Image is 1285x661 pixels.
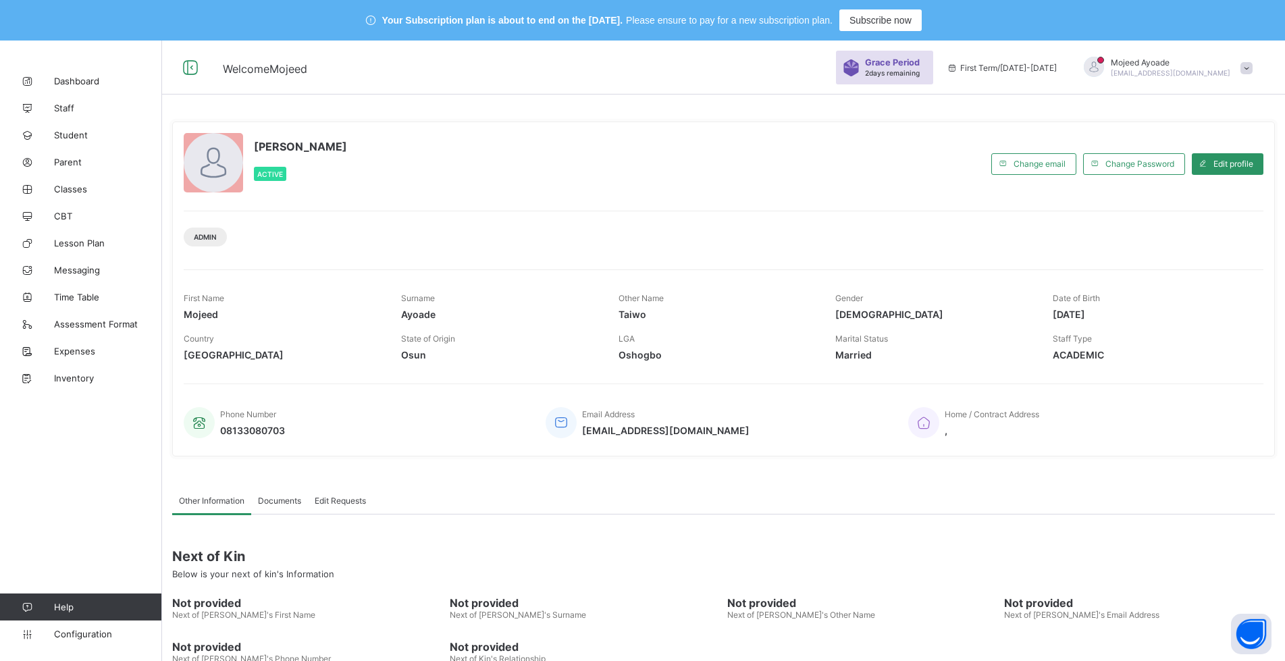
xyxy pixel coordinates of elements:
[1213,159,1253,169] span: Edit profile
[184,293,224,303] span: First Name
[54,184,162,194] span: Classes
[194,233,217,241] span: Admin
[172,569,334,579] span: Below is your next of kin's Information
[1111,69,1230,77] span: [EMAIL_ADDRESS][DOMAIN_NAME]
[184,349,381,361] span: [GEOGRAPHIC_DATA]
[223,62,307,76] span: Welcome Mojeed
[54,211,162,221] span: CBT
[220,425,285,436] span: 08133080703
[1014,159,1066,169] span: Change email
[54,346,162,356] span: Expenses
[258,496,301,506] span: Documents
[172,548,1275,564] span: Next of Kin
[1053,349,1250,361] span: ACADEMIC
[1231,614,1271,654] button: Open asap
[401,349,598,361] span: Osun
[54,238,162,248] span: Lesson Plan
[450,596,720,610] span: Not provided
[945,409,1039,419] span: Home / Contract Address
[54,373,162,384] span: Inventory
[849,15,912,26] span: Subscribe now
[315,496,366,506] span: Edit Requests
[382,15,623,26] span: Your Subscription plan is about to end on the [DATE].
[172,610,315,620] span: Next of [PERSON_NAME]'s First Name
[401,293,435,303] span: Surname
[220,409,276,419] span: Phone Number
[865,57,920,68] span: Grace Period
[401,309,598,320] span: Ayoade
[1053,293,1100,303] span: Date of Birth
[582,425,750,436] span: [EMAIL_ADDRESS][DOMAIN_NAME]
[1004,596,1275,610] span: Not provided
[1053,309,1250,320] span: [DATE]
[172,640,443,654] span: Not provided
[619,334,635,344] span: LGA
[1053,334,1092,344] span: Staff Type
[835,349,1032,361] span: Married
[619,293,664,303] span: Other Name
[184,334,214,344] span: Country
[179,496,244,506] span: Other Information
[1070,57,1259,79] div: MojeedAyoade
[450,640,720,654] span: Not provided
[401,334,455,344] span: State of Origin
[450,610,586,620] span: Next of [PERSON_NAME]'s Surname
[254,140,347,153] span: [PERSON_NAME]
[54,130,162,140] span: Student
[727,596,998,610] span: Not provided
[945,425,1039,436] span: ,
[54,76,162,86] span: Dashboard
[54,292,162,302] span: Time Table
[582,409,635,419] span: Email Address
[1004,610,1159,620] span: Next of [PERSON_NAME]'s Email Address
[843,59,860,76] img: sticker-purple.71386a28dfed39d6af7621340158ba97.svg
[947,63,1057,73] span: session/term information
[619,349,816,361] span: Oshogbo
[257,170,283,178] span: Active
[184,309,381,320] span: Mojeed
[1105,159,1174,169] span: Change Password
[54,103,162,113] span: Staff
[54,319,162,329] span: Assessment Format
[835,309,1032,320] span: [DEMOGRAPHIC_DATA]
[54,157,162,167] span: Parent
[54,629,161,639] span: Configuration
[835,293,863,303] span: Gender
[835,334,888,344] span: Marital Status
[54,265,162,275] span: Messaging
[619,309,816,320] span: Taiwo
[626,15,833,26] span: Please ensure to pay for a new subscription plan.
[865,69,920,77] span: 2 days remaining
[172,596,443,610] span: Not provided
[54,602,161,612] span: Help
[1111,57,1230,68] span: Mojeed Ayoade
[727,610,875,620] span: Next of [PERSON_NAME]'s Other Name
